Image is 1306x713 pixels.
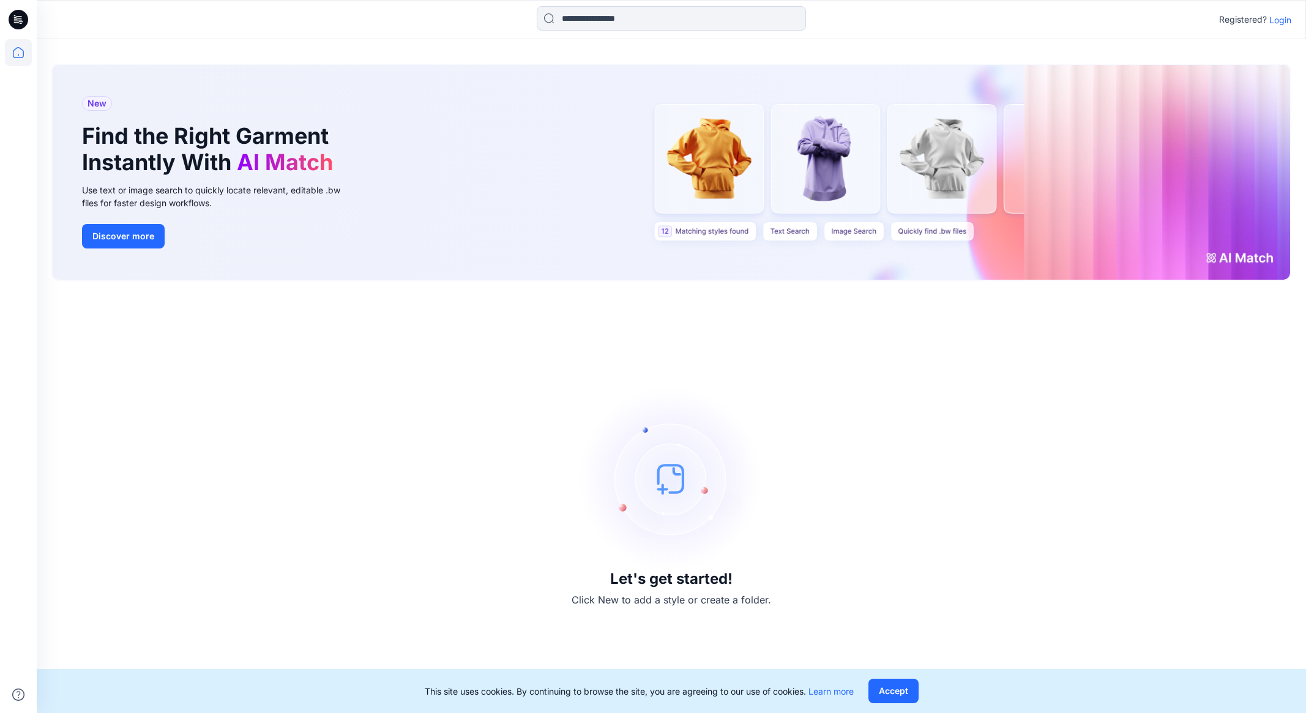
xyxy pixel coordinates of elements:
a: Learn more [808,686,854,696]
h1: Find the Right Garment Instantly With [82,123,339,176]
img: empty-state-image.svg [580,387,763,570]
span: AI Match [237,149,333,176]
p: Click New to add a style or create a folder. [572,592,771,607]
p: Registered? [1219,12,1267,27]
p: Login [1269,13,1291,26]
h3: Let's get started! [610,570,733,588]
div: Use text or image search to quickly locate relevant, editable .bw files for faster design workflows. [82,184,357,209]
span: New [88,96,106,111]
button: Discover more [82,224,165,248]
button: Accept [868,679,919,703]
p: This site uses cookies. By continuing to browse the site, you are agreeing to our use of cookies. [425,685,854,698]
